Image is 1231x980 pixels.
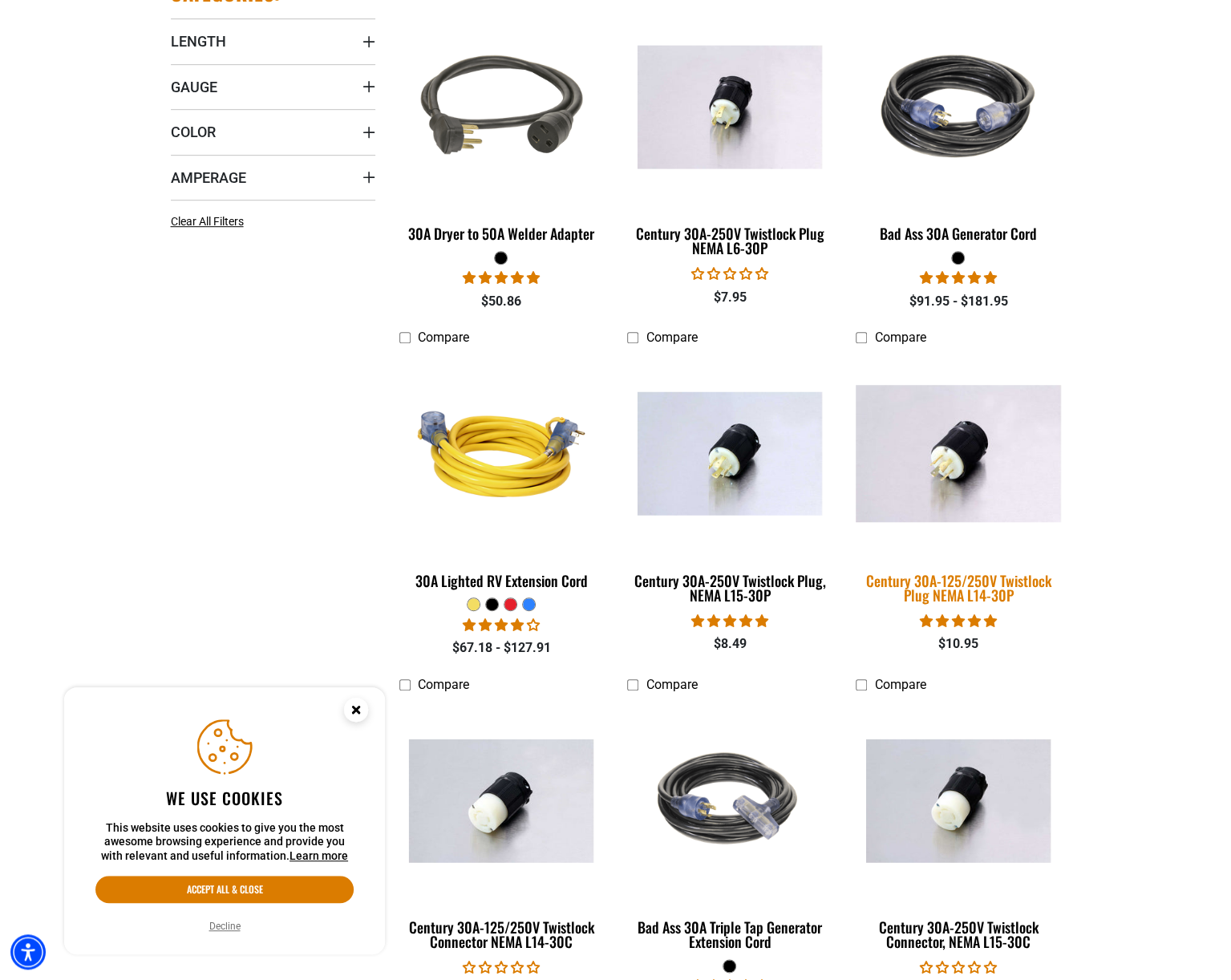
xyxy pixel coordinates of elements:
[856,700,1060,958] a: Century 30A-250V Twistlock Connector, NEMA L15-30C Century 30A-250V Twistlock Connector, NEMA L15...
[95,876,354,903] button: Accept all & close
[399,226,604,241] div: 30A Dryer to 50A Welder Adapter
[463,960,540,975] span: 0.00 stars
[418,330,469,345] span: Compare
[627,634,832,654] div: $8.49
[399,920,604,949] div: Century 30A-125/250V Twistlock Connector NEMA L14-30C
[171,213,250,230] a: Clear All Filters
[627,288,832,307] div: $7.95
[920,270,997,285] span: 5.00 stars
[856,354,1060,612] a: Century 30A-125/250V Twistlock Plug NEMA L14-30P Century 30A-125/250V Twistlock Plug NEMA L14-30P
[627,354,832,612] a: Century 30A-250V Twistlock Plug, NEMA L15-30P Century 30A-250V Twistlock Plug, NEMA L15-30P
[399,354,604,597] a: yellow 30A Lighted RV Extension Cord
[399,6,604,250] a: black 30A Dryer to 50A Welder Adapter
[463,270,540,285] span: 5.00 stars
[857,739,1059,862] img: Century 30A-250V Twistlock Connector, NEMA L15-30C
[646,677,697,692] span: Compare
[171,215,244,228] span: Clear All Filters
[171,32,226,51] span: Length
[627,6,832,265] a: Century 30A-250V Twistlock Plug NEMA L6-30P Century 30A-250V Twistlock Plug NEMA L6-30P
[418,677,469,692] span: Compare
[399,573,604,588] div: 30A Lighted RV Extension Cord
[627,573,832,602] div: Century 30A-250V Twistlock Plug, NEMA L15-30P
[627,700,832,958] a: black Bad Ass 30A Triple Tap Generator Extension Cord
[629,708,831,893] img: black
[171,168,246,187] span: Amperage
[627,226,832,255] div: Century 30A-250V Twistlock Plug NEMA L6-30P
[171,78,217,96] span: Gauge
[857,14,1059,199] img: black
[204,918,245,934] button: Decline
[400,739,602,862] img: Century 30A-125/250V Twistlock Connector NEMA L14-30C
[171,18,375,63] summary: Length
[856,920,1060,949] div: Century 30A-250V Twistlock Connector, NEMA L15-30C
[856,292,1060,311] div: $91.95 - $181.95
[171,155,375,200] summary: Amperage
[64,687,385,955] aside: Cookie Consent
[691,614,768,629] span: 5.00 stars
[399,638,604,658] div: $67.18 - $127.91
[95,788,354,808] h2: We use cookies
[920,614,997,629] span: 5.00 stars
[691,266,768,281] span: 0.00 stars
[400,361,602,545] img: yellow
[171,64,375,109] summary: Gauge
[10,934,46,970] div: Accessibility Menu
[874,330,925,345] span: Compare
[846,385,1071,522] img: Century 30A-125/250V Twistlock Plug NEMA L14-30P
[920,960,997,975] span: 0.00 stars
[629,45,831,168] img: Century 30A-250V Twistlock Plug NEMA L6-30P
[627,920,832,949] div: Bad Ass 30A Triple Tap Generator Extension Cord
[327,687,385,737] button: Close this option
[171,109,375,154] summary: Color
[290,849,348,862] a: This website uses cookies to give you the most awesome browsing experience and provide you with r...
[629,392,831,516] img: Century 30A-250V Twistlock Plug, NEMA L15-30P
[856,634,1060,654] div: $10.95
[399,700,604,958] a: Century 30A-125/250V Twistlock Connector NEMA L14-30C Century 30A-125/250V Twistlock Connector NE...
[399,292,604,311] div: $50.86
[463,618,540,633] span: 4.11 stars
[95,821,354,864] p: This website uses cookies to give you the most awesome browsing experience and provide you with r...
[171,123,216,141] span: Color
[400,14,602,199] img: black
[856,573,1060,602] div: Century 30A-125/250V Twistlock Plug NEMA L14-30P
[856,226,1060,241] div: Bad Ass 30A Generator Cord
[874,677,925,692] span: Compare
[856,6,1060,250] a: black Bad Ass 30A Generator Cord
[646,330,697,345] span: Compare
